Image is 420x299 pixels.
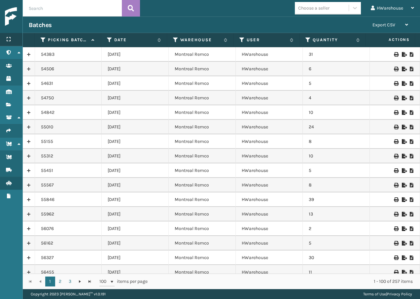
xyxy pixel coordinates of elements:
[303,62,370,76] td: 6
[87,279,92,284] span: Go to the last page
[394,226,398,231] i: Print Picklist Labels
[102,178,169,192] td: [DATE]
[236,221,303,236] td: HWarehouse
[303,207,370,221] td: 13
[65,277,75,286] a: 3
[303,134,370,149] td: 8
[236,62,303,76] td: HWarehouse
[303,47,370,62] td: 31
[303,265,370,280] td: 11
[35,91,102,105] td: 54750
[35,149,102,163] td: 55312
[169,192,236,207] td: Montreal Remco
[102,149,169,163] td: [DATE]
[410,212,414,216] i: Print Picklist
[303,221,370,236] td: 2
[394,110,398,115] i: Print Picklist Labels
[102,62,169,76] td: [DATE]
[410,110,414,115] i: Print Picklist
[35,192,102,207] td: 55846
[368,34,414,45] span: Actions
[169,76,236,91] td: Montreal Remco
[169,91,236,105] td: Montreal Remco
[410,67,414,71] i: Print Picklist
[29,21,52,29] h3: Batches
[99,277,148,286] span: items per page
[387,292,412,296] a: Privacy Policy
[410,183,414,187] i: Print Picklist
[410,125,414,129] i: Print Picklist
[402,67,406,71] i: Export to .xls
[363,289,412,299] div: |
[402,197,406,202] i: Export to .xls
[402,212,406,216] i: Export to .xls
[402,241,406,246] i: Export to .xls
[102,105,169,120] td: [DATE]
[169,62,236,76] td: Montreal Remco
[410,226,414,231] i: Print Picklist
[402,255,406,260] i: Export to .xls
[394,96,398,100] i: Print Picklist Labels
[303,76,370,91] td: 5
[35,105,102,120] td: 54842
[402,125,406,129] i: Export to .xls
[35,221,102,236] td: 56076
[236,192,303,207] td: HWarehouse
[394,81,398,86] i: Print Picklist Labels
[48,37,88,43] label: Picking batch ID
[102,47,169,62] td: [DATE]
[303,91,370,105] td: 4
[236,178,303,192] td: HWarehouse
[394,255,398,260] i: Print Picklist Labels
[35,163,102,178] td: 55451
[102,250,169,265] td: [DATE]
[35,236,102,250] td: 56162
[402,139,406,144] i: Export to .xls
[102,192,169,207] td: [DATE]
[394,241,398,246] i: Print Picklist Labels
[402,110,406,115] i: Export to .xls
[35,120,102,134] td: 55010
[303,163,370,178] td: 5
[410,81,414,86] i: Print Picklist
[55,277,65,286] a: 2
[236,91,303,105] td: HWarehouse
[313,37,353,43] label: Quantity
[410,270,414,275] i: Print Picklist
[31,289,106,299] p: Copyright 2023 [PERSON_NAME]™ v 1.0.191
[394,52,398,57] i: Print Picklist Labels
[236,207,303,221] td: HWarehouse
[169,149,236,163] td: Montreal Remco
[394,197,398,202] i: Print Picklist Labels
[303,250,370,265] td: 30
[410,197,414,202] i: Print Picklist
[169,47,236,62] td: Montreal Remco
[236,76,303,91] td: HWarehouse
[236,265,303,280] td: HWarehouse
[394,125,398,129] i: Print Picklist Labels
[102,221,169,236] td: [DATE]
[169,236,236,250] td: Montreal Remco
[75,277,85,286] a: Go to the next page
[236,163,303,178] td: HWarehouse
[402,168,406,173] i: Export to .xls
[303,149,370,163] td: 10
[303,236,370,250] td: 5
[169,207,236,221] td: Montreal Remco
[169,265,236,280] td: Montreal Remco
[394,212,398,216] i: Print Picklist Labels
[410,139,414,144] i: Print Picklist
[236,134,303,149] td: HWarehouse
[372,22,395,28] span: Export CSV
[402,154,406,158] i: Export to .xls
[169,221,236,236] td: Montreal Remco
[247,37,287,43] label: User
[303,105,370,120] td: 10
[169,120,236,134] td: Montreal Remco
[35,134,102,149] td: 55155
[102,236,169,250] td: [DATE]
[114,37,155,43] label: Date
[35,76,102,91] td: 54631
[102,120,169,134] td: [DATE]
[180,37,221,43] label: Warehouse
